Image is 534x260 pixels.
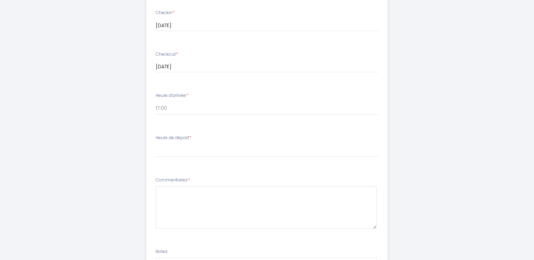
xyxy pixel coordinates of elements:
label: Heure de départ [156,135,191,141]
label: Notes [156,248,168,255]
label: Checkin [156,10,175,16]
label: Checkout [156,51,178,58]
label: Heure d'arrivée [156,92,188,99]
label: Commentaires [156,177,190,184]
